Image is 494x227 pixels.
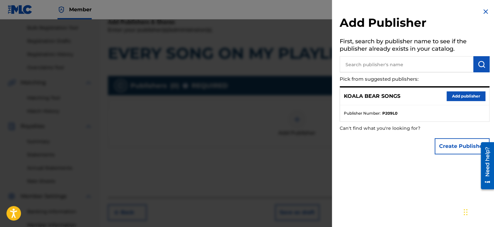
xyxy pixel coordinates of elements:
[476,140,494,192] iframe: Resource Center
[57,6,65,14] img: Top Rightsholder
[464,202,468,222] div: Drag
[344,110,381,116] span: Publisher Number :
[340,15,489,32] h2: Add Publisher
[435,138,489,154] button: Create Publisher
[340,122,453,135] p: Can't find what you're looking for?
[340,36,489,56] h5: First, search by publisher name to see if the publisher already exists in your catalog.
[462,196,494,227] iframe: Chat Widget
[340,56,473,72] input: Search publisher's name
[447,91,485,101] button: Add publisher
[478,60,485,68] img: Search Works
[8,5,33,14] img: MLC Logo
[340,72,453,86] p: Pick from suggested publishers:
[69,6,92,13] span: Member
[382,110,397,116] strong: P209L0
[344,92,400,100] p: KOALA BEAR SONGS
